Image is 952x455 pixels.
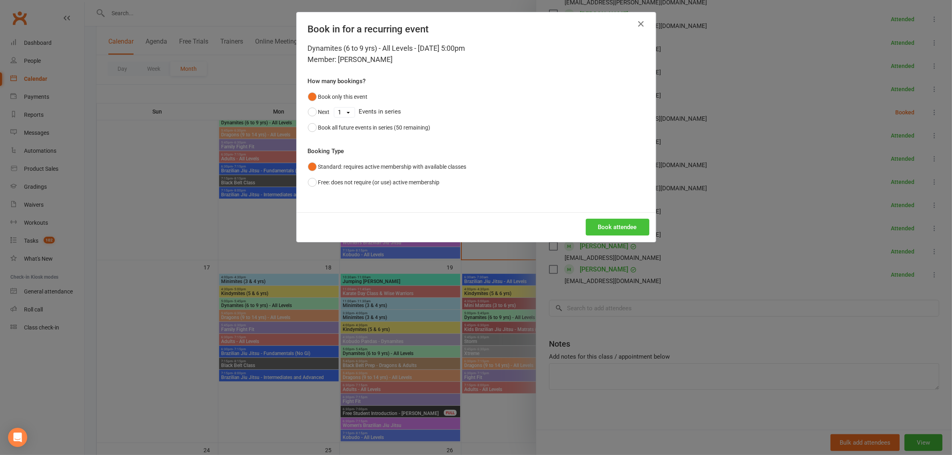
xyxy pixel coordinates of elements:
button: Close [635,18,648,30]
h4: Book in for a recurring event [308,24,645,35]
button: Next [308,104,330,120]
label: How many bookings? [308,76,366,86]
button: Book attendee [586,219,649,235]
div: Book all future events in series (50 remaining) [318,123,431,132]
div: Dynamites (6 to 9 yrs) - All Levels - [DATE] 5:00pm Member: [PERSON_NAME] [308,43,645,65]
button: Book only this event [308,89,368,104]
div: Open Intercom Messenger [8,428,27,447]
button: Book all future events in series (50 remaining) [308,120,431,135]
button: Free: does not require (or use) active membership [308,175,440,190]
div: Events in series [308,104,645,120]
button: Standard: requires active membership with available classes [308,159,467,174]
label: Booking Type [308,146,344,156]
